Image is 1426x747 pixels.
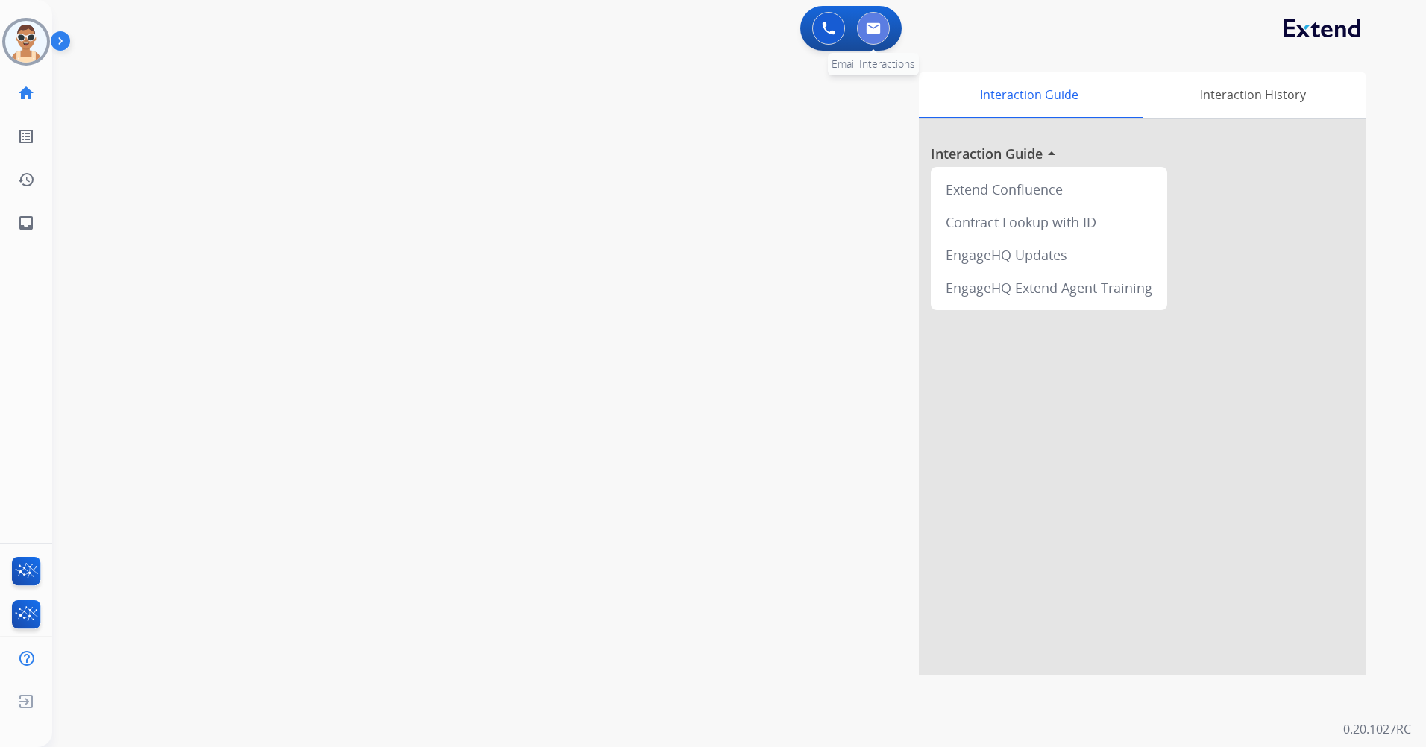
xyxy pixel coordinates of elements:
[17,171,35,189] mat-icon: history
[937,271,1161,304] div: EngageHQ Extend Agent Training
[1343,720,1411,738] p: 0.20.1027RC
[1139,72,1366,118] div: Interaction History
[832,57,915,71] span: Email Interactions
[17,127,35,145] mat-icon: list_alt
[5,21,47,63] img: avatar
[17,214,35,232] mat-icon: inbox
[17,84,35,102] mat-icon: home
[919,72,1139,118] div: Interaction Guide
[937,239,1161,271] div: EngageHQ Updates
[937,206,1161,239] div: Contract Lookup with ID
[937,173,1161,206] div: Extend Confluence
